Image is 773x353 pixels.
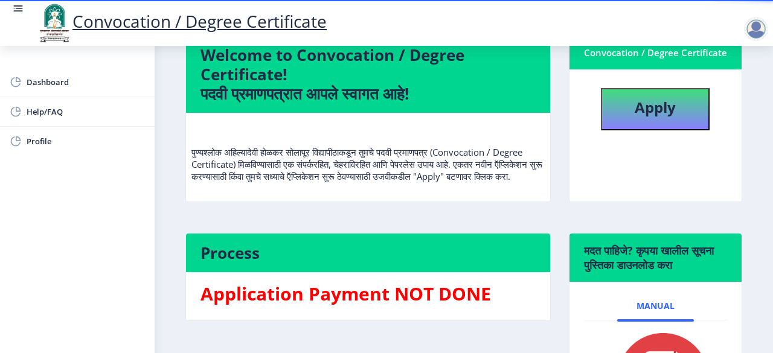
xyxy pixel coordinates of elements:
a: Manual [617,291,694,320]
img: logo [36,2,72,43]
span: Manual [637,301,675,311]
h3: Application Payment NOT DONE [200,282,536,306]
b: Apply [635,97,676,117]
a: Convocation / Degree Certificate [36,10,327,33]
span: Help/FAQ [27,104,145,119]
h4: Welcome to Convocation / Degree Certificate! पदवी प्रमाणपत्रात आपले स्वागत आहे! [200,45,536,103]
h4: Process [200,243,536,262]
p: पुण्यश्लोक अहिल्यादेवी होळकर सोलापूर विद्यापीठाकडून तुमचे पदवी प्रमाणपत्र (Convocation / Degree C... [191,122,545,182]
h6: मदत पाहिजे? कृपया खालील सूचना पुस्तिका डाउनलोड करा [584,243,727,272]
span: Profile [27,134,145,148]
div: Convocation / Degree Certificate [584,45,727,60]
button: Apply [601,88,710,130]
span: Dashboard [27,75,145,89]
